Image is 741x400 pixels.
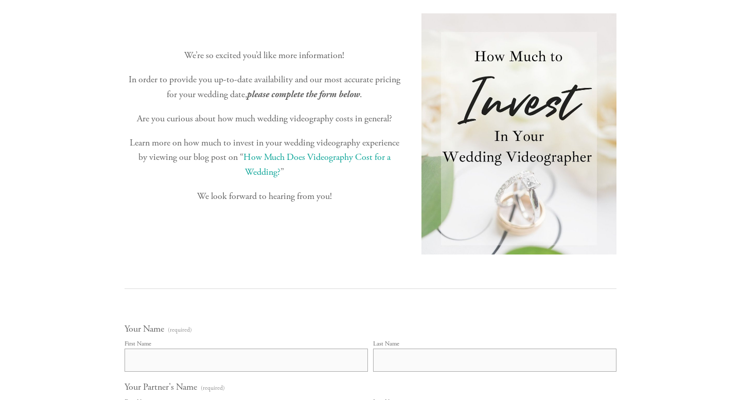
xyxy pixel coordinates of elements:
[125,48,404,63] p: We’re so excited you’d like more information!
[125,72,404,102] p: In order to provide you up-to-date availability and our most accurate pricing for your wedding da...
[421,13,616,254] img: How much does videography cost for a wedding
[125,340,151,348] div: First Name
[243,151,393,178] a: How Much Does Videography Cost for a Wedding?
[168,327,192,333] span: (required)
[247,89,360,100] em: please complete the form below
[125,136,404,180] p: Learn more on how much to invest in your wedding videography experience by viewing our blog post ...
[125,112,404,126] p: Are you curious about how much wedding videography costs in general?
[125,381,197,393] span: Your Partner's Name
[201,385,225,391] span: (required)
[125,189,404,204] p: We look forward to hearing from you!
[373,340,399,348] div: Last Name
[125,323,164,335] span: Your Name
